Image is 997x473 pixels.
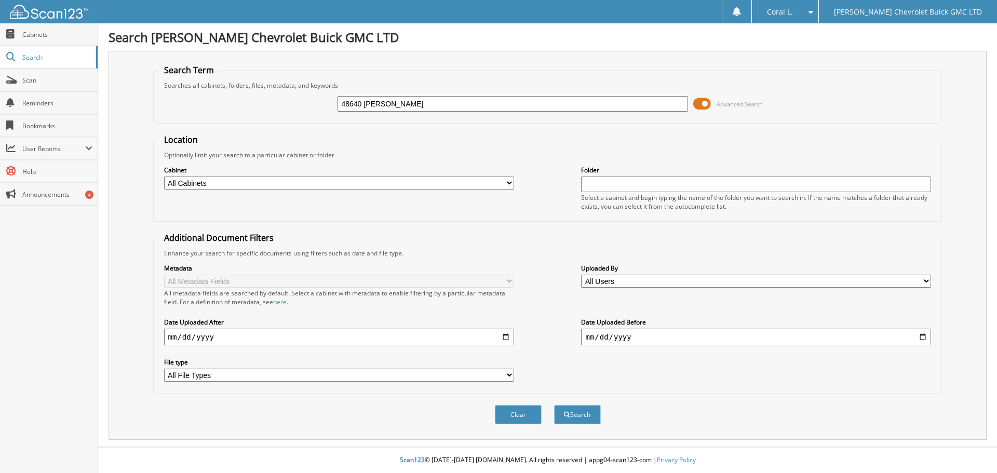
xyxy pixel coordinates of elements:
[22,121,92,130] span: Bookmarks
[273,298,287,306] a: here
[159,64,219,76] legend: Search Term
[22,30,92,39] span: Cabinets
[10,5,88,19] img: scan123-logo-white.svg
[109,29,987,46] h1: Search [PERSON_NAME] Chevrolet Buick GMC LTD
[22,167,92,176] span: Help
[581,329,931,345] input: end
[22,76,92,85] span: Scan
[945,423,997,473] iframe: Chat Widget
[159,134,203,145] legend: Location
[581,193,931,211] div: Select a cabinet and begin typing the name of the folder you want to search in. If the name match...
[834,9,982,15] span: [PERSON_NAME] Chevrolet Buick GMC LTD
[159,151,937,159] div: Optionally limit your search to a particular cabinet or folder
[581,264,931,273] label: Uploaded By
[159,232,279,244] legend: Additional Document Filters
[164,329,514,345] input: start
[164,318,514,327] label: Date Uploaded After
[400,455,425,464] span: Scan123
[164,289,514,306] div: All metadata fields are searched by default. Select a cabinet with metadata to enable filtering b...
[22,53,91,62] span: Search
[581,166,931,174] label: Folder
[164,264,514,273] label: Metadata
[159,81,937,90] div: Searches all cabinets, folders, files, metadata, and keywords
[164,358,514,367] label: File type
[717,100,763,108] span: Advanced Search
[554,405,601,424] button: Search
[657,455,696,464] a: Privacy Policy
[98,448,997,473] div: © [DATE]-[DATE] [DOMAIN_NAME]. All rights reserved | appg04-scan123-com |
[22,190,92,199] span: Announcements
[159,249,937,258] div: Enhance your search for specific documents using filters such as date and file type.
[22,144,85,153] span: User Reports
[85,191,93,199] div: 4
[22,99,92,107] span: Reminders
[581,318,931,327] label: Date Uploaded Before
[495,405,542,424] button: Clear
[164,166,514,174] label: Cabinet
[767,9,793,15] span: Coral L.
